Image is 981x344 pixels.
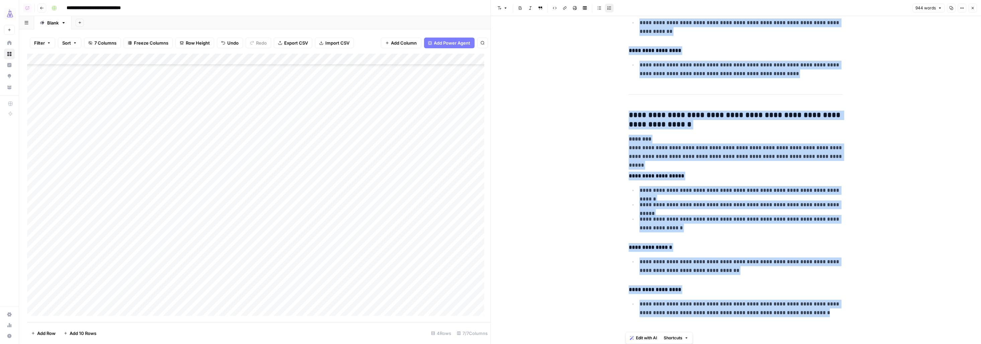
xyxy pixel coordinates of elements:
[34,16,72,30] a: Blank
[124,38,173,48] button: Freeze Columns
[284,40,308,46] span: Export CSV
[915,5,936,11] span: 944 words
[186,40,210,46] span: Row Height
[134,40,168,46] span: Freeze Columns
[94,40,116,46] span: 7 Columns
[60,328,100,339] button: Add 10 Rows
[256,40,267,46] span: Redo
[428,328,454,339] div: 4 Rows
[37,330,56,337] span: Add Row
[4,5,15,22] button: Workspace: AirOps Growth
[424,38,475,48] button: Add Power Agent
[175,38,214,48] button: Row Height
[627,334,660,342] button: Edit with AI
[227,40,239,46] span: Undo
[4,60,15,70] a: Insights
[4,82,15,93] a: Your Data
[315,38,354,48] button: Import CSV
[246,38,271,48] button: Redo
[4,8,16,20] img: AirOps Growth Logo
[4,71,15,81] a: Opportunities
[434,40,471,46] span: Add Power Agent
[47,19,59,26] div: Blank
[912,4,945,12] button: 944 words
[325,40,349,46] span: Import CSV
[381,38,421,48] button: Add Column
[30,38,55,48] button: Filter
[84,38,121,48] button: 7 Columns
[661,334,691,342] button: Shortcuts
[4,331,15,341] button: Help + Support
[4,309,15,320] a: Settings
[217,38,243,48] button: Undo
[70,330,96,337] span: Add 10 Rows
[58,38,81,48] button: Sort
[636,335,657,341] span: Edit with AI
[27,328,60,339] button: Add Row
[4,38,15,48] a: Home
[274,38,312,48] button: Export CSV
[454,328,491,339] div: 7/7 Columns
[4,49,15,59] a: Browse
[664,335,682,341] span: Shortcuts
[4,320,15,331] a: Usage
[34,40,45,46] span: Filter
[391,40,417,46] span: Add Column
[62,40,71,46] span: Sort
